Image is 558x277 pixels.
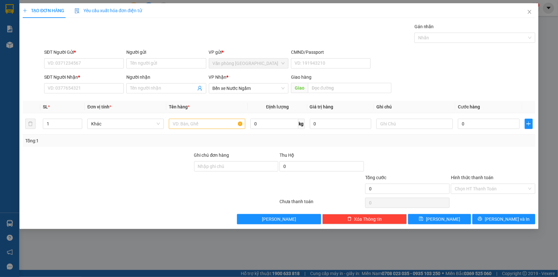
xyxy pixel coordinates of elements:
span: VP Nhận [209,75,227,80]
span: Bến xe Nước Ngầm [213,83,285,93]
span: Tổng cước [365,175,386,180]
span: Đơn vị tính [87,104,111,109]
div: CMND/Passport [291,49,371,56]
div: Tổng: 1 [25,137,216,144]
span: Tên hàng [169,104,190,109]
span: delete [347,217,352,222]
label: Ghi chú đơn hàng [194,153,229,158]
span: Xóa Thông tin [354,216,382,223]
span: [PERSON_NAME] và In [485,216,530,223]
span: Khác [91,119,160,129]
span: kg [298,119,305,129]
span: Giao [291,83,308,93]
span: Văn phòng Đà Lạt [213,59,285,68]
th: Ghi chú [374,101,455,113]
span: SL [43,104,48,109]
span: printer [478,217,483,222]
span: close [527,9,532,14]
span: Thu Hộ [279,153,294,158]
input: Dọc đường [308,83,391,93]
img: icon [75,8,80,13]
label: Hình thức thanh toán [451,175,493,180]
span: user-add [197,86,202,91]
span: [PERSON_NAME] [262,216,296,223]
div: SĐT Người Nhận [44,74,124,81]
li: Nhà xe Tài Thắng [3,3,93,27]
label: Gán nhãn [414,24,434,29]
span: Cước hàng [458,104,480,109]
div: Chưa thanh toán [279,198,365,209]
button: delete [25,119,35,129]
span: save [419,217,423,222]
button: deleteXóa Thông tin [322,214,407,224]
span: plus [23,8,27,13]
div: Người gửi [126,49,206,56]
div: SĐT Người Gửi [44,49,124,56]
input: Ghi chú đơn hàng [194,161,279,171]
span: [PERSON_NAME] [426,216,460,223]
input: 0 [310,119,372,129]
span: Định lượng [266,104,289,109]
input: Ghi Chú [376,119,453,129]
input: VD: Bàn, Ghế [169,119,245,129]
div: VP gửi [209,49,288,56]
button: save[PERSON_NAME] [408,214,471,224]
span: plus [525,121,532,126]
span: Giá trị hàng [310,104,334,109]
button: printer[PERSON_NAME] và In [472,214,535,224]
span: Giao hàng [291,75,311,80]
button: plus [525,119,533,129]
li: VP Văn phòng [GEOGRAPHIC_DATA] [3,35,44,56]
button: Close [521,3,538,21]
span: TẠO ĐƠN HÀNG [23,8,64,13]
li: VP Bến xe Nước Ngầm [44,35,85,49]
span: Yêu cầu xuất hóa đơn điện tử [75,8,142,13]
div: Người nhận [126,74,206,81]
button: [PERSON_NAME] [237,214,321,224]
